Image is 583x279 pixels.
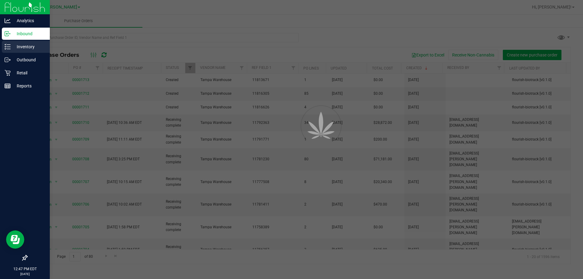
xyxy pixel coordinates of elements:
[5,70,11,76] inline-svg: Retail
[5,44,11,50] inline-svg: Inventory
[5,83,11,89] inline-svg: Reports
[5,57,11,63] inline-svg: Outbound
[5,31,11,37] inline-svg: Inbound
[11,69,47,77] p: Retail
[11,30,47,37] p: Inbound
[11,82,47,90] p: Reports
[11,43,47,50] p: Inventory
[11,56,47,63] p: Outbound
[6,230,24,249] iframe: Resource center
[11,17,47,24] p: Analytics
[3,266,47,272] p: 12:47 PM EDT
[3,272,47,276] p: [DATE]
[5,18,11,24] inline-svg: Analytics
